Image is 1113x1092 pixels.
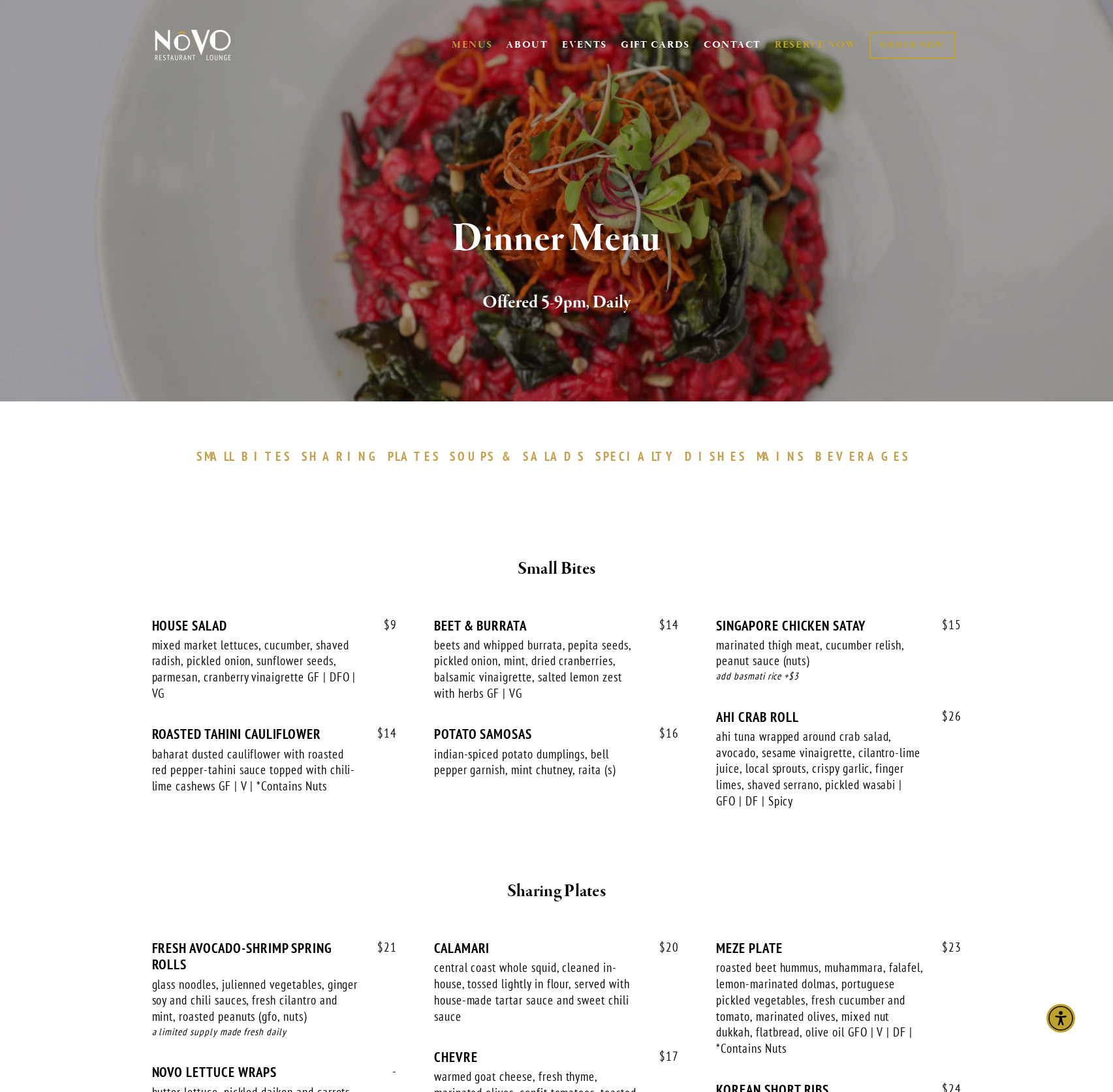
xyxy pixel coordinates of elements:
[523,448,586,464] span: SALADS
[379,1064,397,1079] span: -
[646,617,679,632] span: 14
[716,728,924,809] div: ahi tuna wrapped around crab salad, avocado, sesame vinaigrette, cilantro-lime juice, local sprou...
[371,617,397,632] span: 9
[942,708,948,724] span: $
[942,617,948,632] span: $
[364,940,397,955] span: 21
[434,617,679,634] div: BEET & BURRATA
[870,32,955,59] a: ORDER NOW
[659,725,666,741] span: $
[506,39,548,52] a: ABOUT
[152,637,360,702] div: mixed market lettuces, cucumber, shaved radish, pickled onion, sunflower seeds, parmesan, cranber...
[685,448,747,464] span: DISHES
[507,880,606,903] strong: Sharing Plates
[646,940,679,955] span: 20
[646,1049,679,1064] span: 17
[757,448,812,464] a: MAINS
[176,218,937,260] h1: Dinner Menu
[929,709,962,724] span: 26
[434,1049,679,1065] div: CHEVRE
[716,637,924,669] div: marinated thigh meat, cucumber relish, peanut sauce (nuts)
[388,448,441,464] span: PLATES
[1046,1004,1075,1033] div: Accessibility Menu
[152,976,360,1025] div: glass noodles, julienned vegetables, ginger soy and chili sauces, fresh cilantro and mint, roaste...
[302,448,381,464] span: SHARING
[152,1064,397,1080] div: NOVO LETTUCE WRAPS
[659,1048,666,1064] span: $
[815,448,911,464] span: BEVERAGES
[434,746,642,778] div: indian-spiced potato dumplings, bell pepper garnish, mint chutney, raita (s)
[929,940,962,955] span: 23
[377,939,384,955] span: $
[716,709,961,725] div: AHI CRAB ROLL
[659,617,666,632] span: $
[364,726,397,741] span: 14
[302,448,447,464] a: SHARINGPLATES
[450,448,495,464] span: SOUPS
[152,1025,397,1040] div: a limited supply made fresh daily
[716,940,961,956] div: MEZE PLATE
[716,617,961,634] div: SINGAPORE CHICKEN SATAY
[242,448,292,464] span: BITES
[595,448,679,464] span: SPECIALTY
[452,39,493,52] a: MENUS
[646,726,679,741] span: 16
[595,448,753,464] a: SPECIALTYDISHES
[176,289,937,317] h2: Offered 5-9pm, Daily
[716,959,924,1056] div: roasted beet hummus, muhammara, falafel, lemon-marinated dolmas, portuguese pickled vegetables, f...
[562,39,607,52] a: EVENTS
[152,940,397,973] div: FRESH AVOCADO-SHRIMP SPRING ROLLS
[942,939,948,955] span: $
[757,448,806,464] span: MAINS
[434,637,642,702] div: beets and whipped burrata, pepita seeds, pickled onion, mint, dried cranberries, balsamic vinaigr...
[434,940,679,956] div: CALAMARI
[775,33,857,57] a: RESERVE NOW
[196,448,236,464] span: SMALL
[152,746,360,794] div: baharat dusted cauliflower with roasted red pepper-tahini sauce topped with chili-lime cashews GF...
[815,448,917,464] a: BEVERAGES
[152,617,397,634] div: HOUSE SALAD
[152,29,234,61] img: Novo Restaurant &amp; Lounge
[384,617,390,632] span: $
[659,939,666,955] span: $
[196,448,299,464] a: SMALLBITES
[704,33,761,57] a: CONTACT
[716,669,961,684] div: add basmati rice +$3
[929,617,962,632] span: 15
[434,959,642,1024] div: central coast whole squid, cleaned in-house, tossed lightly in flour, served with house-made tart...
[434,726,679,742] div: POTATO SAMOSAS
[502,448,516,464] span: &
[152,726,397,742] div: ROASTED TAHINI CAULIFLOWER
[621,33,690,57] a: GIFT CARDS
[518,557,595,580] strong: Small Bites
[450,448,591,464] a: SOUPS&SALADS
[377,725,384,741] span: $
